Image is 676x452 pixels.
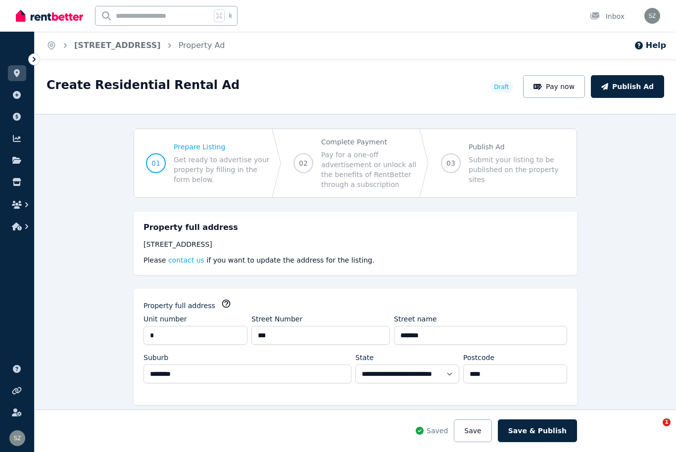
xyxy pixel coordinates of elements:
label: Property full address [144,301,215,311]
span: Publish Ad [469,142,565,152]
span: Prepare Listing [174,142,270,152]
label: Suburb [144,353,168,362]
img: Shemaine Zarb [644,8,660,24]
span: Get ready to advertise your property by filling in the form below. [174,155,270,184]
h1: Create Residential Rental Ad [47,77,240,93]
div: Inbox [590,11,625,21]
nav: Progress [134,129,577,198]
button: Save & Publish [498,419,577,442]
span: Pay for a one-off advertisement or unlock all the benefits of RentBetter through a subscription [321,150,417,189]
label: Unit number [144,314,187,324]
span: Draft [494,83,509,91]
img: Shemaine Zarb [9,430,25,446]
nav: Breadcrumb [35,32,237,59]
span: 01 [151,158,160,168]
span: Saved [427,426,448,436]
span: 03 [446,158,455,168]
a: Property Ad [179,41,225,50]
span: Submit your listing to be published on the property sites [469,155,565,184]
span: 1 [663,418,671,426]
button: contact us [168,255,204,265]
span: 02 [299,158,308,168]
span: k [229,12,232,20]
a: [STREET_ADDRESS] [74,41,161,50]
button: Pay now [523,75,585,98]
div: [STREET_ADDRESS] [144,239,567,249]
span: Complete Payment [321,137,417,147]
p: Please if you want to update the address for the listing. [144,255,567,265]
label: State [355,353,374,362]
label: Postcode [463,353,494,362]
h5: Property full address [144,222,238,233]
img: RentBetter [16,8,83,23]
button: Publish Ad [591,75,664,98]
iframe: Intercom live chat [642,418,666,442]
label: Street Number [251,314,302,324]
button: Help [634,40,666,51]
button: Save [454,419,491,442]
label: Street name [394,314,437,324]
